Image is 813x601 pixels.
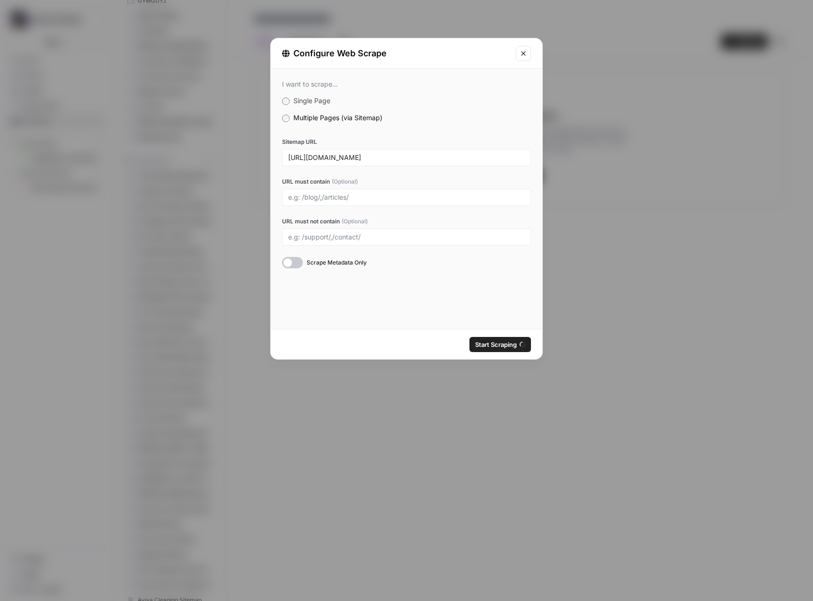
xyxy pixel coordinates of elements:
[282,115,290,122] input: Multiple Pages (via Sitemap)
[282,97,290,105] input: Single Page
[282,138,531,146] label: Sitemap URL
[469,337,531,352] button: Start Scraping
[288,193,525,202] input: e.g: /blog/,/articles/
[516,46,531,61] button: Close modal
[282,217,531,226] label: URL must not contain
[282,177,531,186] label: URL must contain
[282,80,531,88] div: I want to scrape...
[288,153,525,162] input: e.g: www.example.com/sitemap.xml
[307,258,367,267] span: Scrape Metadata Only
[282,47,510,60] div: Configure Web Scrape
[293,114,382,122] span: Multiple Pages (via Sitemap)
[342,217,368,226] span: (Optional)
[288,233,525,241] input: e.g: /support/,/contact/
[475,340,517,349] span: Start Scraping
[332,177,358,186] span: (Optional)
[293,97,330,105] span: Single Page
